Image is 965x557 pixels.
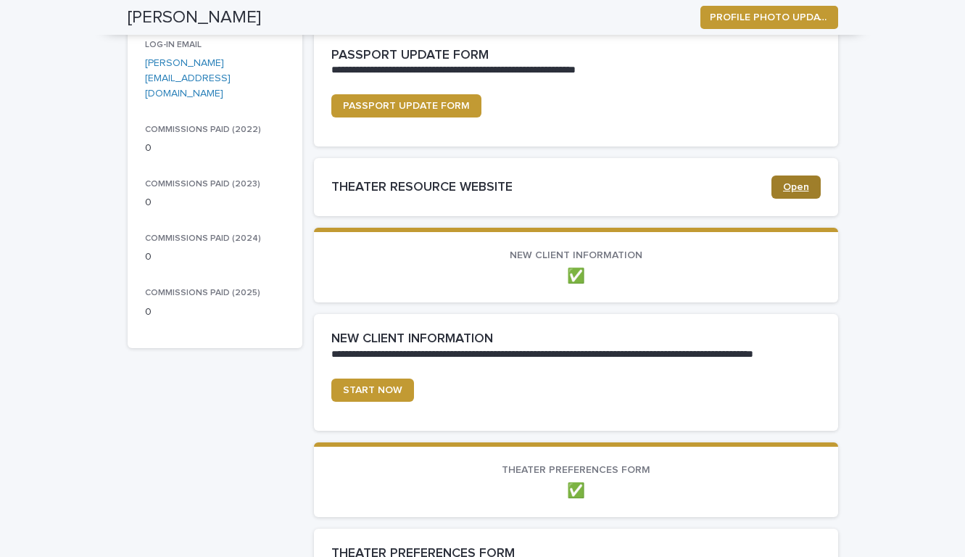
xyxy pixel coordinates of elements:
span: LOG-IN EMAIL [145,41,202,49]
p: ✅ [331,482,821,500]
a: PASSPORT UPDATE FORM [331,94,481,117]
p: 0 [145,195,285,210]
p: 0 [145,305,285,320]
a: [PERSON_NAME][EMAIL_ADDRESS][DOMAIN_NAME] [145,58,231,99]
span: PASSPORT UPDATE FORM [343,101,470,111]
p: ✅ [331,268,821,285]
span: COMMISSIONS PAID (2022) [145,125,261,134]
span: COMMISSIONS PAID (2025) [145,289,260,297]
span: START NOW [343,385,402,395]
h2: [PERSON_NAME] [128,7,261,28]
h2: PASSPORT UPDATE FORM [331,48,489,64]
p: 0 [145,141,285,156]
span: THEATER PREFERENCES FORM [502,465,650,475]
span: COMMISSIONS PAID (2023) [145,180,260,189]
span: NEW CLIENT INFORMATION [510,250,642,260]
p: 0 [145,249,285,265]
span: PROFILE PHOTO UPDATE [710,10,829,25]
h2: NEW CLIENT INFORMATION [331,331,493,347]
a: START NOW [331,379,414,402]
a: Open [771,176,821,199]
span: COMMISSIONS PAID (2024) [145,234,261,243]
span: Open [783,182,809,192]
button: PROFILE PHOTO UPDATE [700,6,838,29]
h2: THEATER RESOURCE WEBSITE [331,180,771,196]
